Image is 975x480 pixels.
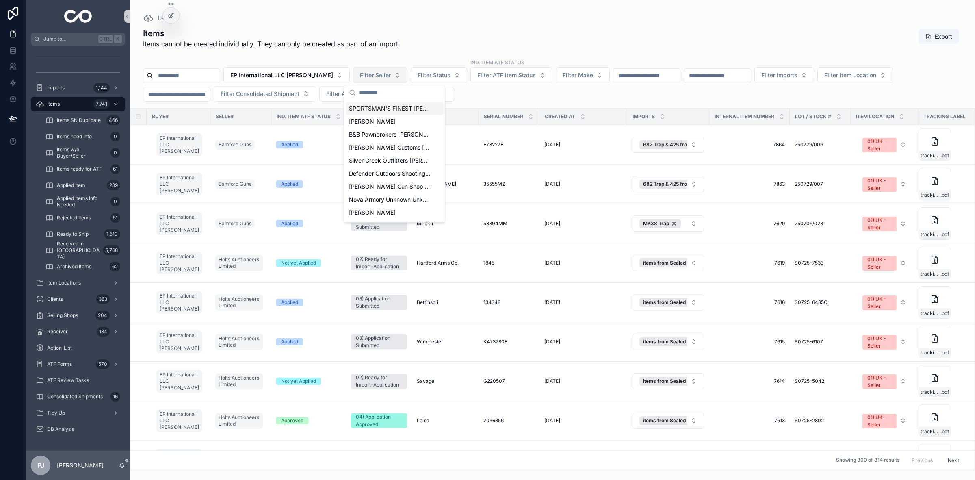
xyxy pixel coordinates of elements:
[276,180,341,188] a: Applied
[856,370,913,392] button: Select Button
[349,209,396,217] span: [PERSON_NAME]
[47,296,63,302] span: Clients
[867,217,892,231] div: 01) UK - Seller
[215,219,255,228] a: Bamford Guns
[919,286,969,319] a: tracking_label.pdf
[221,90,299,98] span: Filter Consolidated Shipment
[156,212,202,235] a: EP International LLC [PERSON_NAME]
[921,271,940,277] span: tracking_label
[795,378,824,384] span: S0725-5042
[867,295,892,310] div: 01) UK - Seller
[215,255,263,271] a: Holts Auctioneers Limited
[41,227,125,241] a: Ready to Ship1,510
[26,46,130,447] div: scrollable content
[940,389,949,395] span: .pdf
[632,215,704,232] a: Select Button
[41,113,125,128] a: Items SN Duplicate466
[97,327,110,337] div: 184
[417,260,459,266] span: Hartford Arms Co.
[219,375,260,388] span: Holts Auctioneers Limited
[544,260,560,266] p: [DATE]
[110,148,120,158] div: 0
[714,141,785,148] a: 7864
[281,141,298,148] div: Applied
[47,101,60,107] span: Items
[940,152,949,159] span: .pdf
[921,152,940,159] span: tracking_label
[349,156,430,165] span: Silver Creek Outfitters [PERSON_NAME]
[714,181,785,187] span: 7863
[281,180,298,188] div: Applied
[219,256,260,269] span: Holts Auctioneers Limited
[47,345,72,351] span: Action_List
[103,245,120,255] div: 5,768
[795,141,846,148] a: 250729/006
[215,332,266,352] a: Holts Auctioneers Limited
[639,258,706,267] button: Unselect 5523
[57,195,107,208] span: Applied Items Info Needed
[714,220,785,227] a: 7629
[632,294,704,311] a: Select Button
[110,392,120,402] div: 16
[281,378,316,385] div: Not yet Applied
[483,220,535,227] a: 53804MM
[57,117,101,124] span: Items SN Duplicate
[940,271,949,277] span: .pdf
[795,339,846,345] a: S0725-6107
[57,133,92,140] span: Items need Info
[417,260,474,266] a: Hartford Arms Co.
[349,143,430,152] span: [PERSON_NAME] Customs [PERSON_NAME]
[754,67,814,83] button: Select Button
[483,339,535,345] a: K473280E
[156,368,206,394] a: EP International LLC [PERSON_NAME]
[160,332,199,352] span: EP International LLC [PERSON_NAME]
[544,181,560,187] p: [DATE]
[544,181,622,187] a: [DATE]
[643,378,694,384] span: items from Sealed bid
[483,141,504,148] span: E78227B
[417,378,434,384] span: Savage
[31,324,125,339] a: Receiver184
[219,220,251,227] span: Bamford Guns
[856,133,913,156] a: Select Button
[47,312,78,319] span: Selling Shops
[104,229,120,239] div: 1,510
[349,104,430,113] span: SPORTSMAN'S FINEST [PERSON_NAME]
[544,378,622,384] a: [DATE]
[110,164,120,174] div: 61
[156,132,206,158] a: EP International LLC [PERSON_NAME]
[643,181,782,187] span: 682 Trap & 425 from [PERSON_NAME] via [PERSON_NAME]
[483,181,535,187] a: 35555MZ
[156,329,206,355] a: EP International LLC [PERSON_NAME]
[940,310,949,317] span: .pdf
[356,334,402,349] div: 03) Application Submitted
[64,10,92,23] img: App logo
[856,213,913,235] button: Select Button
[106,115,120,125] div: 466
[156,250,206,276] a: EP International LLC [PERSON_NAME]
[940,231,949,238] span: .pdf
[215,138,266,151] a: Bamford Guns
[219,141,251,148] span: Bamford Guns
[156,291,202,314] a: EP International LLC [PERSON_NAME]
[31,97,125,111] a: Items7,741
[107,180,120,190] div: 289
[158,14,173,22] span: Items
[714,260,785,266] a: 7619
[356,216,402,231] div: 03) Application Submitted
[319,86,383,102] button: Select Button
[47,393,103,400] span: Consolidated Shipments
[98,35,113,43] span: Ctrl
[47,377,89,384] span: ATF Review Tasks
[856,173,913,195] a: Select Button
[57,146,107,159] span: Items w/o Buyer/Seller
[483,220,507,227] span: 53804MM
[281,299,298,306] div: Applied
[326,90,367,98] span: Filter ATF Form
[544,299,560,306] p: [DATE]
[96,294,110,304] div: 363
[714,299,785,306] a: 7616
[632,254,704,271] a: Select Button
[483,260,535,266] a: 1845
